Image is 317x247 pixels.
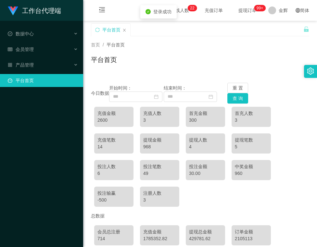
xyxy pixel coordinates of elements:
[22,0,61,21] h1: 工作台代理端
[189,163,222,170] div: 投注金额
[91,42,100,47] span: 首页
[189,228,222,235] div: 提现总金额
[189,143,222,150] div: 4
[97,235,130,242] div: 714
[8,31,12,36] i: 图标: check-circle-o
[189,117,222,124] div: 300
[235,163,268,170] div: 中奖金额
[143,163,176,170] div: 投注笔数
[143,197,176,204] div: 3
[103,42,104,47] span: /
[307,68,314,75] i: 图标: setting
[235,228,268,235] div: 订单金额
[146,9,151,14] i: icon: check-circle
[143,190,176,197] div: 注册人数
[102,24,120,36] div: 平台首页
[97,110,130,117] div: 充值金额
[109,85,132,91] span: 开始时间：
[97,143,130,150] div: 14
[8,62,34,68] span: 产品管理
[8,47,34,52] span: 会员管理
[8,31,34,36] span: 数据中心
[189,235,222,242] div: 429781.62
[143,137,176,143] div: 提现金额
[235,170,268,177] div: 960
[91,55,117,65] h1: 平台首页
[235,235,268,242] div: 2105113
[189,137,222,143] div: 提现人数
[8,6,18,16] img: logo.9652507e.png
[164,85,186,91] span: 结束时间：
[189,110,222,117] div: 首充金额
[192,5,195,11] p: 2
[227,83,248,93] button: 重 置
[97,228,130,235] div: 会员总注册
[97,137,130,143] div: 充值笔数
[189,170,222,177] div: 30.00
[235,137,268,143] div: 提现笔数
[209,94,213,99] i: 图标: calendar
[143,170,176,177] div: 49
[154,94,158,99] i: 图标: calendar
[8,63,12,67] i: 图标: appstore-o
[143,228,176,235] div: 充值金额
[235,110,268,117] div: 首充人数
[235,8,260,13] span: 提现订单
[91,210,309,222] div: 总数据
[190,5,192,11] p: 2
[201,8,226,13] span: 充值订单
[153,9,171,14] span: 登录成功
[227,93,248,104] button: 查 询
[296,8,300,13] i: 图标: global
[143,235,176,242] div: 1785352.82
[235,117,268,124] div: 3
[91,0,113,21] i: 图标: menu-fold
[8,8,61,13] a: 工作台代理端
[187,5,197,11] sup: 22
[97,190,130,197] div: 投注输赢
[107,42,125,47] span: 平台首页
[122,28,126,32] i: 图标: close
[8,74,78,87] a: 图标: dashboard平台首页
[95,28,100,32] i: 图标: sync
[235,143,268,150] div: 5
[97,163,130,170] div: 投注人数
[303,26,309,32] i: 图标: unlock
[168,8,192,13] span: 在线人数
[91,90,109,97] div: 今日数据
[143,143,176,150] div: 968
[97,170,130,177] div: 6
[8,47,12,52] i: 图标: table
[254,5,266,11] sup: 977
[97,197,130,204] div: -500
[143,117,176,124] div: 3
[97,117,130,124] div: 2600
[143,110,176,117] div: 充值人数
